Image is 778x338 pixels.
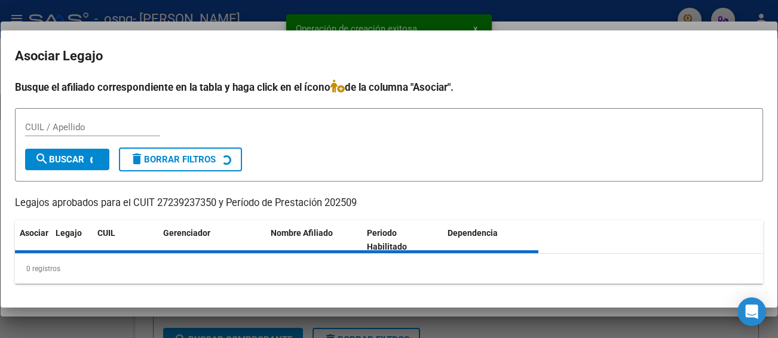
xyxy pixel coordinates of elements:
[448,228,498,238] span: Dependencia
[93,220,158,260] datatable-header-cell: CUIL
[163,228,210,238] span: Gerenciador
[15,220,51,260] datatable-header-cell: Asociar
[130,154,216,165] span: Borrar Filtros
[15,254,763,284] div: 0 registros
[35,152,49,166] mat-icon: search
[56,228,82,238] span: Legajo
[15,45,763,67] h2: Asociar Legajo
[443,220,539,260] datatable-header-cell: Dependencia
[15,196,763,211] p: Legajos aprobados para el CUIT 27239237350 y Período de Prestación 202509
[97,228,115,238] span: CUIL
[51,220,93,260] datatable-header-cell: Legajo
[130,152,144,166] mat-icon: delete
[367,228,407,251] span: Periodo Habilitado
[158,220,266,260] datatable-header-cell: Gerenciador
[737,297,766,326] div: Open Intercom Messenger
[35,154,84,165] span: Buscar
[15,79,763,95] h4: Busque el afiliado correspondiente en la tabla y haga click en el ícono de la columna "Asociar".
[271,228,333,238] span: Nombre Afiliado
[266,220,362,260] datatable-header-cell: Nombre Afiliado
[25,149,109,170] button: Buscar
[20,228,48,238] span: Asociar
[119,148,242,171] button: Borrar Filtros
[362,220,443,260] datatable-header-cell: Periodo Habilitado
